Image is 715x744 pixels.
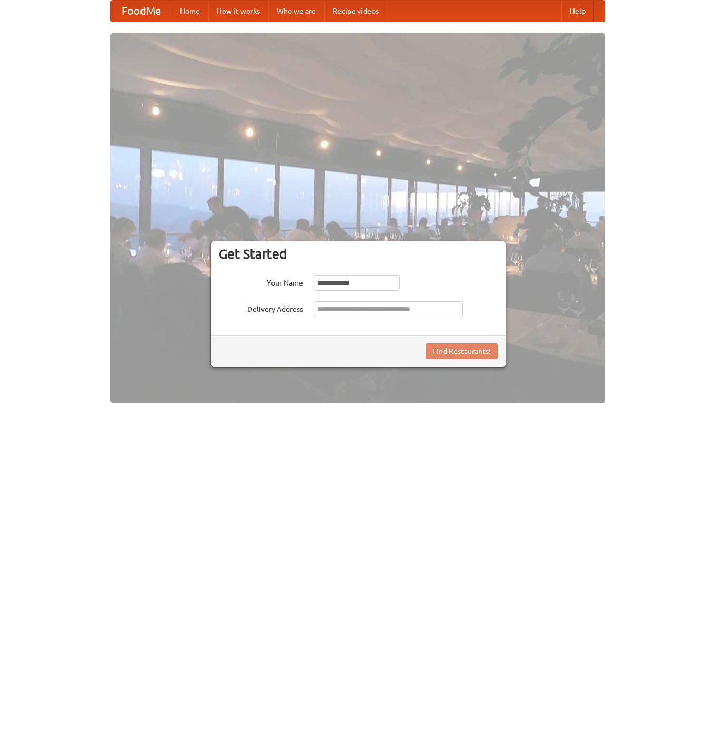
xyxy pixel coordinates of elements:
[268,1,324,22] a: Who we are
[111,1,172,22] a: FoodMe
[324,1,387,22] a: Recipe videos
[561,1,594,22] a: Help
[426,343,498,359] button: Find Restaurants!
[208,1,268,22] a: How it works
[219,246,498,262] h3: Get Started
[219,275,303,288] label: Your Name
[219,301,303,314] label: Delivery Address
[172,1,208,22] a: Home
